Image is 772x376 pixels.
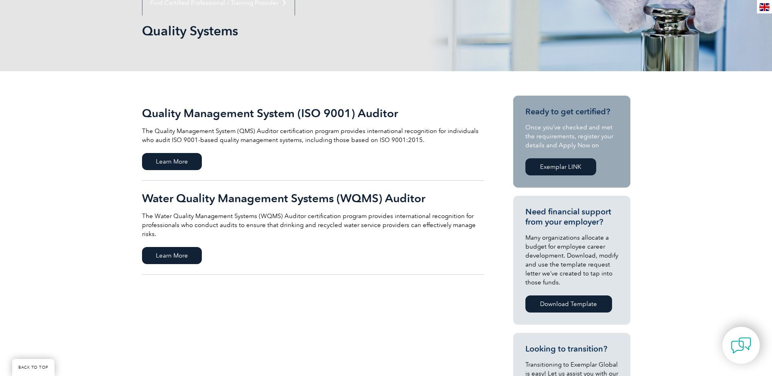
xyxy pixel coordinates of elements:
[142,192,484,205] h2: Water Quality Management Systems (WQMS) Auditor
[525,344,618,354] h3: Looking to transition?
[142,96,484,181] a: Quality Management System (ISO 9001) Auditor The Quality Management System (QMS) Auditor certific...
[759,3,770,11] img: en
[525,158,596,175] a: Exemplar LINK
[525,233,618,287] p: Many organizations allocate a budget for employee career development. Download, modify and use th...
[142,181,484,275] a: Water Quality Management Systems (WQMS) Auditor The Water Quality Management Systems (WQMS) Audit...
[142,23,455,39] h1: Quality Systems
[142,127,484,144] p: The Quality Management System (QMS) Auditor certification program provides international recognit...
[525,207,618,227] h3: Need financial support from your employer?
[525,123,618,150] p: Once you’ve checked and met the requirements, register your details and Apply Now on
[525,295,612,313] a: Download Template
[142,212,484,238] p: The Water Quality Management Systems (WQMS) Auditor certification program provides international ...
[731,335,751,356] img: contact-chat.png
[142,107,484,120] h2: Quality Management System (ISO 9001) Auditor
[142,247,202,264] span: Learn More
[12,359,55,376] a: BACK TO TOP
[525,107,618,117] h3: Ready to get certified?
[142,153,202,170] span: Learn More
